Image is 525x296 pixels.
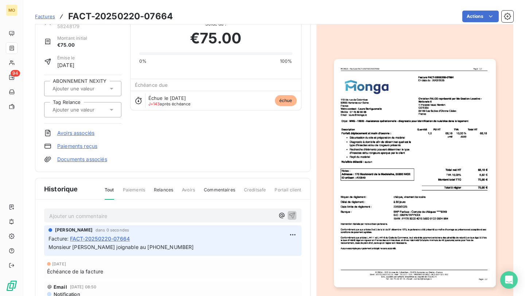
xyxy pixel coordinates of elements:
span: 94 [11,70,20,77]
span: J+143 [148,101,160,106]
button: Actions [462,11,499,22]
span: Échéance due [135,82,168,88]
span: Échue le [DATE] [148,95,186,101]
span: 58248179 [57,23,121,29]
span: FACT-20250220-07664 [70,235,130,242]
span: €75.00 [57,42,87,49]
span: Monsieur [PERSON_NAME] joignable au [PHONE_NUMBER] [48,244,194,250]
a: Avoirs associés [57,129,94,137]
h3: FACT-20250220-07664 [68,10,173,23]
span: Factures [35,13,55,19]
span: Montant initial [57,35,87,42]
span: Facture : [48,235,69,242]
span: dans 0 secondes [96,228,129,232]
a: 94 [6,71,17,83]
span: [DATE] 08:50 [70,285,97,289]
span: Historique [44,184,78,194]
span: Émise le [57,55,75,61]
span: Relances [154,187,173,199]
div: MO [6,4,17,16]
span: 100% [280,58,292,65]
span: [DATE] [52,262,66,266]
img: invoice_thumbnail [334,59,496,288]
span: échue [275,95,297,106]
span: [PERSON_NAME] [55,227,93,233]
a: Paiements reçus [57,143,97,150]
img: Logo LeanPay [6,280,17,292]
span: Avoirs [182,187,195,199]
span: Paiements [123,187,145,199]
span: après échéance [148,102,191,106]
a: Factures [35,13,55,20]
span: Échéance de la facture [47,268,103,275]
span: Commentaires [204,187,235,199]
input: Ajouter une valeur [52,106,125,113]
div: Open Intercom Messenger [500,271,518,289]
span: Email [54,284,67,290]
a: Documents associés [57,156,107,163]
span: Tout [105,187,114,200]
span: Portail client [275,187,301,199]
input: Ajouter une valeur [52,85,125,92]
span: 0% [139,58,147,65]
span: €75.00 [190,27,241,49]
span: Creditsafe [244,187,266,199]
span: [DATE] [57,61,75,69]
